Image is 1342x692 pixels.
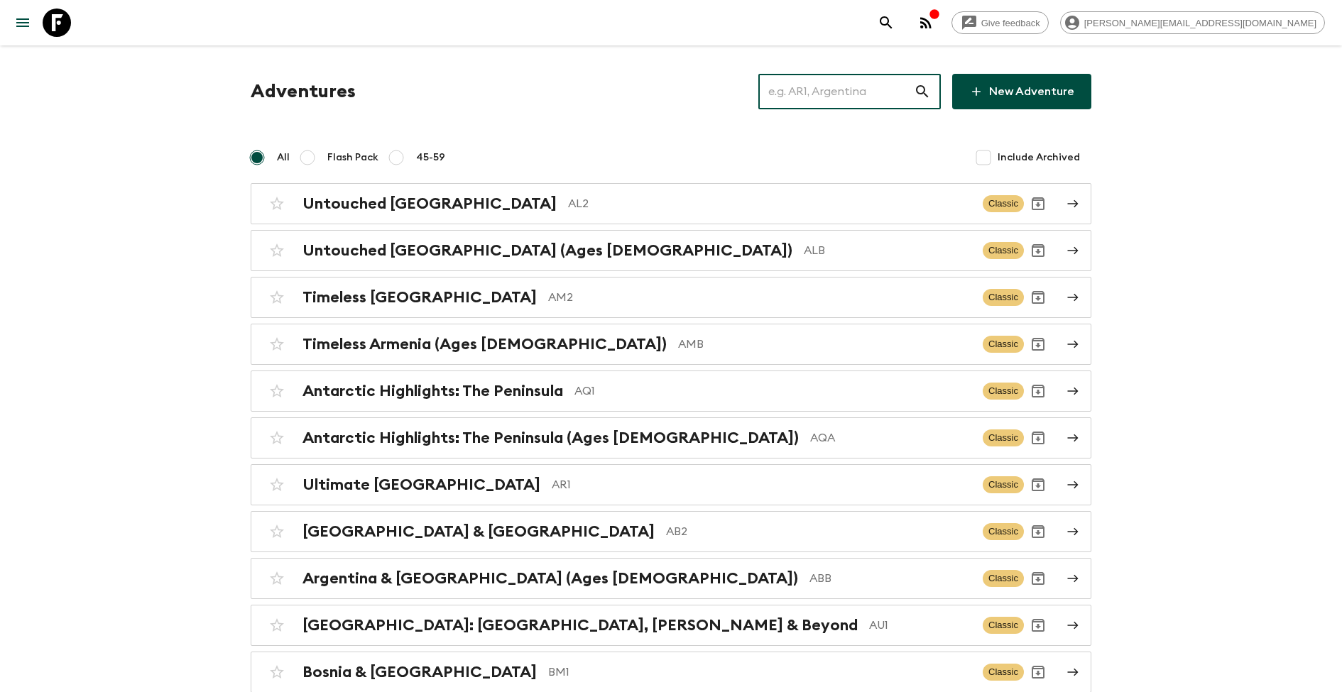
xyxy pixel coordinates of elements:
p: BM1 [548,664,971,681]
input: e.g. AR1, Argentina [758,72,914,111]
span: Classic [983,476,1024,493]
p: AL2 [568,195,971,212]
h2: Ultimate [GEOGRAPHIC_DATA] [302,476,540,494]
button: Archive [1024,424,1052,452]
span: Give feedback [973,18,1048,28]
a: Antarctic Highlights: The Peninsula (Ages [DEMOGRAPHIC_DATA])AQAClassicArchive [251,417,1091,458]
span: Classic [983,195,1024,212]
p: AU1 [869,617,971,634]
a: Give feedback [951,11,1049,34]
p: AQA [810,429,971,446]
span: Flash Pack [327,150,378,165]
h2: Untouched [GEOGRAPHIC_DATA] [302,194,557,213]
a: Timeless [GEOGRAPHIC_DATA]AM2ClassicArchive [251,277,1091,318]
h2: [GEOGRAPHIC_DATA] & [GEOGRAPHIC_DATA] [302,522,655,541]
button: Archive [1024,377,1052,405]
p: AMB [678,336,971,353]
button: menu [9,9,37,37]
h2: [GEOGRAPHIC_DATA]: [GEOGRAPHIC_DATA], [PERSON_NAME] & Beyond [302,616,858,635]
h2: Untouched [GEOGRAPHIC_DATA] (Ages [DEMOGRAPHIC_DATA]) [302,241,792,260]
h2: Timeless Armenia (Ages [DEMOGRAPHIC_DATA]) [302,335,667,353]
p: AB2 [666,523,971,540]
a: [GEOGRAPHIC_DATA]: [GEOGRAPHIC_DATA], [PERSON_NAME] & BeyondAU1ClassicArchive [251,605,1091,646]
a: Argentina & [GEOGRAPHIC_DATA] (Ages [DEMOGRAPHIC_DATA])ABBClassicArchive [251,558,1091,599]
h2: Timeless [GEOGRAPHIC_DATA] [302,288,537,307]
button: Archive [1024,658,1052,686]
p: ABB [809,570,971,587]
button: Archive [1024,236,1052,265]
button: Archive [1024,283,1052,312]
span: [PERSON_NAME][EMAIL_ADDRESS][DOMAIN_NAME] [1076,18,1324,28]
p: AQ1 [574,383,971,400]
button: Archive [1024,517,1052,546]
p: AR1 [552,476,971,493]
h2: Argentina & [GEOGRAPHIC_DATA] (Ages [DEMOGRAPHIC_DATA]) [302,569,798,588]
span: All [277,150,290,165]
span: Classic [983,429,1024,446]
h2: Bosnia & [GEOGRAPHIC_DATA] [302,663,537,681]
button: Archive [1024,471,1052,499]
a: Antarctic Highlights: The PeninsulaAQ1ClassicArchive [251,370,1091,412]
p: AM2 [548,289,971,306]
span: Classic [983,242,1024,259]
button: search adventures [872,9,900,37]
button: Archive [1024,330,1052,358]
h2: Antarctic Highlights: The Peninsula [302,382,563,400]
span: Classic [983,664,1024,681]
span: Classic [983,523,1024,540]
span: Classic [983,336,1024,353]
span: Classic [983,617,1024,634]
button: Archive [1024,190,1052,218]
h2: Antarctic Highlights: The Peninsula (Ages [DEMOGRAPHIC_DATA]) [302,429,799,447]
a: Ultimate [GEOGRAPHIC_DATA]AR1ClassicArchive [251,464,1091,505]
div: [PERSON_NAME][EMAIL_ADDRESS][DOMAIN_NAME] [1060,11,1325,34]
a: New Adventure [952,74,1091,109]
button: Archive [1024,564,1052,593]
span: 45-59 [416,150,445,165]
span: Classic [983,289,1024,306]
a: [GEOGRAPHIC_DATA] & [GEOGRAPHIC_DATA]AB2ClassicArchive [251,511,1091,552]
h1: Adventures [251,77,356,106]
span: Include Archived [998,150,1080,165]
span: Classic [983,383,1024,400]
a: Untouched [GEOGRAPHIC_DATA] (Ages [DEMOGRAPHIC_DATA])ALBClassicArchive [251,230,1091,271]
a: Untouched [GEOGRAPHIC_DATA]AL2ClassicArchive [251,183,1091,224]
button: Archive [1024,611,1052,639]
p: ALB [804,242,971,259]
span: Classic [983,570,1024,587]
a: Timeless Armenia (Ages [DEMOGRAPHIC_DATA])AMBClassicArchive [251,324,1091,365]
